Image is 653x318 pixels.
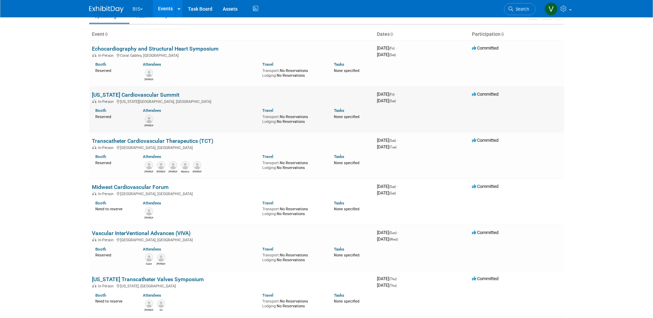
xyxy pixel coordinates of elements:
a: Travel [262,62,273,67]
span: None specified [334,207,359,211]
span: Lodging: [262,73,277,78]
span: [DATE] [377,98,396,103]
a: [US_STATE] Transcatheter Valves Symposium [92,276,204,283]
div: No Reservations No Reservations [262,113,324,124]
a: Sort by Participation Type [501,31,504,37]
span: [DATE] [377,236,398,242]
a: Tasks [334,201,344,205]
span: (Sat) [389,99,396,103]
span: (Sat) [389,53,396,57]
span: - [396,45,397,51]
a: Travel [262,201,273,205]
span: In-Person [98,192,116,196]
div: Reserved [95,159,133,166]
a: [US_STATE] Cardiovascular Summit [92,92,179,98]
a: Search [504,3,536,15]
div: Reserved [95,252,133,258]
a: Attendees [143,62,161,67]
a: Sort by Start Date [390,31,393,37]
span: Lodging: [262,166,277,170]
img: Kevin O'Neill [157,253,165,262]
span: Search [513,7,529,12]
span: Committed [472,184,498,189]
span: Committed [472,138,498,143]
a: Midwest Cardiovascular Forum [92,184,169,190]
img: Ed Joyce [157,299,165,308]
span: [DATE] [377,230,399,235]
span: Transport: [262,161,280,165]
img: Melanie Maese [157,161,165,169]
span: None specified [334,299,359,304]
th: Participation [469,29,564,40]
a: Booth [95,247,106,252]
div: [GEOGRAPHIC_DATA], [GEOGRAPHIC_DATA] [92,145,371,150]
span: Lodging: [262,119,277,124]
span: In-Person [98,238,116,242]
span: [DATE] [377,138,398,143]
a: Booth [95,62,106,67]
img: Rob Rupel [145,69,153,77]
span: Committed [472,276,498,281]
span: [DATE] [377,184,398,189]
img: Kim Herring [145,115,153,123]
a: Booth [95,201,106,205]
img: Kevin O'Neill [169,161,177,169]
span: None specified [334,161,359,165]
a: Echocardiography and Structural Heart Symposium [92,45,219,52]
div: Kim Herring [145,215,153,220]
span: Lodging: [262,212,277,216]
div: Kevin O'Neill [157,262,165,266]
img: In-Person Event [92,192,96,195]
a: Tasks [334,154,344,159]
img: Kim Herring [145,207,153,215]
img: Garet Flake [145,253,153,262]
img: In-Person Event [92,284,96,287]
div: [US_STATE][GEOGRAPHIC_DATA], [GEOGRAPHIC_DATA] [92,98,371,104]
th: Event [89,29,374,40]
div: Joe Alfaro [145,169,153,173]
div: Reserved [95,113,133,119]
img: ExhibitDay [89,6,124,13]
div: Ed Joyce [157,308,165,312]
span: (Sat) [389,139,396,142]
span: [DATE] [377,283,397,288]
span: Committed [472,230,498,235]
th: Dates [374,29,469,40]
div: [GEOGRAPHIC_DATA], [GEOGRAPHIC_DATA] [92,237,371,242]
div: Kevin O'Neill [169,169,177,173]
span: [DATE] [377,144,397,149]
div: Kevin Ryan [145,308,153,312]
span: - [397,138,398,143]
div: No Reservations No Reservations [262,205,324,216]
span: [DATE] [377,92,397,97]
span: In-Person [98,53,116,58]
span: - [396,92,397,97]
span: None specified [334,115,359,119]
a: Tasks [334,62,344,67]
span: - [398,276,399,281]
img: In-Person Event [92,99,96,103]
div: Need to reserve [95,205,133,212]
img: Valerie Shively [545,2,558,15]
a: Tasks [334,247,344,252]
span: (Thu) [389,284,397,287]
img: Kevin Ryan [145,299,153,308]
a: Travel [262,108,273,113]
img: Dave Mittl [193,161,201,169]
span: [DATE] [377,190,396,195]
span: None specified [334,253,359,257]
span: (Thu) [389,277,397,281]
span: Lodging: [262,258,277,262]
span: - [397,184,398,189]
a: Travel [262,247,273,252]
div: No Reservations No Reservations [262,298,324,308]
div: Melanie Maese [157,169,165,173]
div: Need to reserve [95,298,133,304]
span: - [398,230,399,235]
span: (Fri) [389,93,394,96]
div: No Reservations No Reservations [262,252,324,262]
span: (Wed) [389,237,398,241]
span: Transport: [262,207,280,211]
span: None specified [334,68,359,73]
span: (Sat) [389,185,396,189]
